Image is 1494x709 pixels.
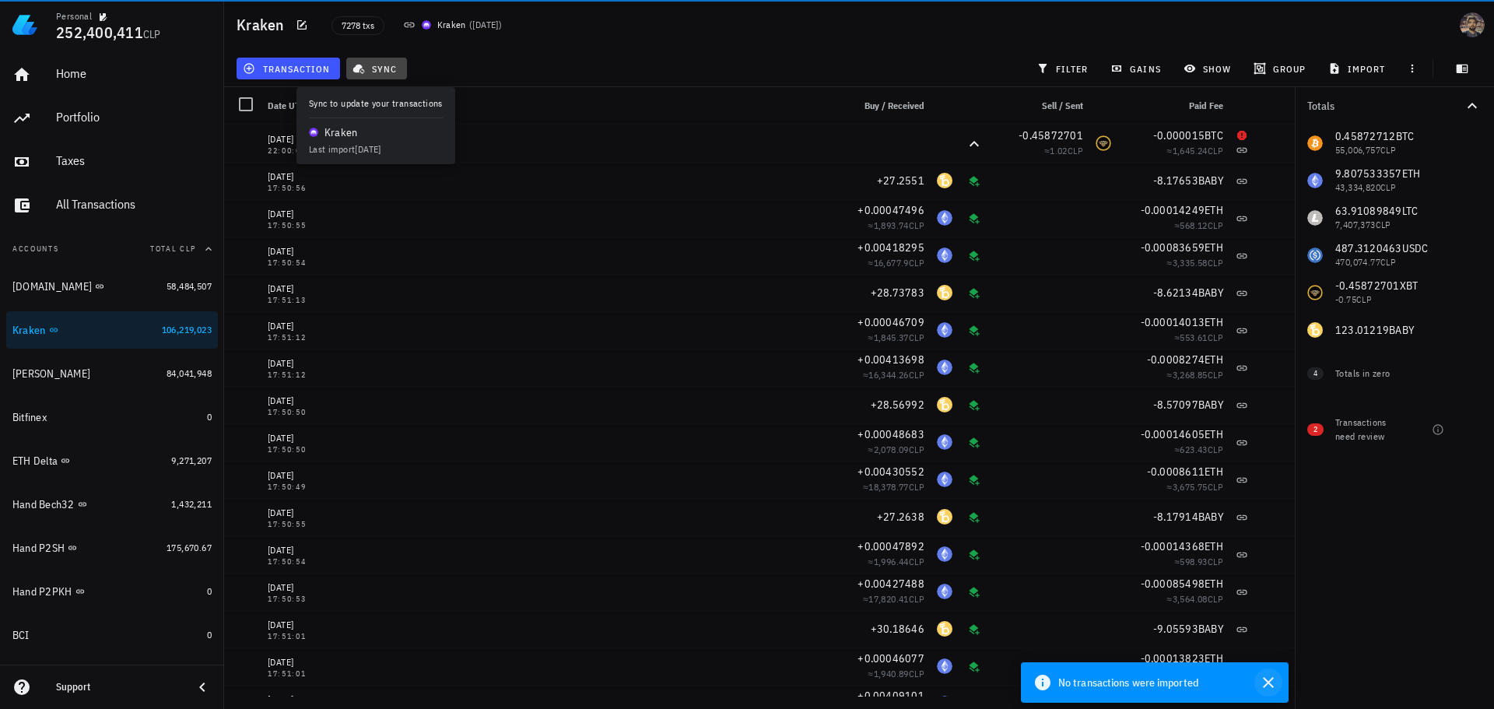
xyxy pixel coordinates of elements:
span: ≈ [863,481,924,493]
span: +0.00413698 [857,353,924,367]
span: 106,219,023 [162,324,212,335]
div: Paid Fee [1117,87,1229,125]
span: CLP [1208,145,1223,156]
span: BABY [1198,286,1223,300]
span: CLP [1208,219,1223,231]
span: 3,564.08 [1173,593,1208,605]
span: -9.05593 [1153,622,1198,636]
span: Paid Fee [1189,100,1223,111]
button: show [1177,58,1240,79]
img: LedgiFi [12,12,37,37]
div: [DATE] [268,206,317,222]
span: ≈ [868,668,924,679]
span: 17,820.41 [868,593,909,605]
div: 17:51:12 [268,371,317,379]
div: Home [56,66,212,81]
div: ETH-icon [937,322,952,338]
a: Hand Bech32 1,432,211 [6,486,218,523]
span: BABY [1198,622,1223,636]
span: ≈ [868,332,924,343]
span: -8.57097 [1153,398,1198,412]
span: group [1257,62,1306,75]
button: gains [1104,58,1170,79]
span: +0.00046077 [857,651,924,665]
span: Date UTC [268,100,305,111]
span: ETH [1205,427,1223,441]
a: Portfolio [6,100,218,137]
a: BCI 0 [6,616,218,654]
span: 1.02 [1050,145,1068,156]
span: CLP [1208,556,1223,567]
span: +28.73783 [871,286,924,300]
span: 553.61 [1180,332,1207,343]
div: [PERSON_NAME] [12,367,90,381]
span: CLP [909,332,924,343]
span: CLP [909,369,924,381]
span: gains [1113,62,1160,75]
div: ETH-icon [937,472,952,487]
button: filter [1029,58,1097,79]
div: Hand Bech32 [12,498,75,511]
span: ≈ [868,556,924,567]
span: +27.2551 [877,174,924,188]
span: ≈ [1167,593,1223,605]
span: 623.43 [1180,444,1207,455]
span: CLP [1208,369,1223,381]
div: 22:00:06 [268,147,317,155]
span: 3,335.58 [1173,257,1208,269]
span: CLP [1208,257,1223,269]
span: BABY [1198,510,1223,524]
span: 1,645.24 [1173,145,1208,156]
div: 17:50:55 [268,222,317,230]
span: 175,670.67 [167,542,212,553]
span: ≈ [863,593,924,605]
span: -0.00014605 [1141,427,1205,441]
div: ETH-icon [937,360,952,375]
span: show [1187,62,1231,75]
span: 84,041,948 [167,367,212,379]
div: XBT-icon [1096,135,1111,151]
span: 3,268.85 [1173,369,1208,381]
a: [PERSON_NAME] 84,041,948 [6,355,218,392]
button: import [1322,58,1395,79]
div: Hand P2SH [12,542,65,555]
span: -0.000015 [1153,128,1205,142]
span: 7278 txs [342,17,374,34]
span: 1,940.89 [874,668,909,679]
span: 4 [1313,367,1317,380]
span: Buy / Received [864,100,924,111]
span: 0 [207,585,212,597]
span: -0.0008274 [1147,353,1205,367]
div: [DATE] [268,318,317,334]
img: krakenfx [422,20,431,30]
span: CLP [143,27,161,41]
a: [DOMAIN_NAME] 58,484,507 [6,268,218,305]
button: AccountsTotal CLP [6,230,218,268]
span: 598.93 [1180,556,1207,567]
span: 16,344.26 [868,369,909,381]
span: +0.00047892 [857,539,924,553]
div: 17:50:53 [268,595,317,603]
div: 17:50:56 [268,184,317,192]
span: -0.0008611 [1147,465,1205,479]
h1: Kraken [237,12,291,37]
span: Memo [330,100,354,111]
span: +0.00430552 [857,465,924,479]
span: 1,996.44 [874,556,909,567]
div: [DATE] [268,542,317,558]
span: -8.17914 [1153,510,1198,524]
div: 17:50:54 [268,259,317,267]
a: Hand P2PKH 0 [6,573,218,610]
span: CLP [909,444,924,455]
div: 17:51:01 [268,670,317,678]
div: 17:50:50 [268,446,317,454]
div: Hand P2PKH [12,585,72,598]
div: [DATE] [268,430,317,446]
span: -0.00014368 [1141,539,1205,553]
div: 17:51:12 [268,334,317,342]
div: [DATE] [268,655,317,670]
div: 17:50:54 [268,558,317,566]
span: 2,078.09 [874,444,909,455]
div: BABY-icon [937,621,952,637]
div: [DATE] [268,505,317,521]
